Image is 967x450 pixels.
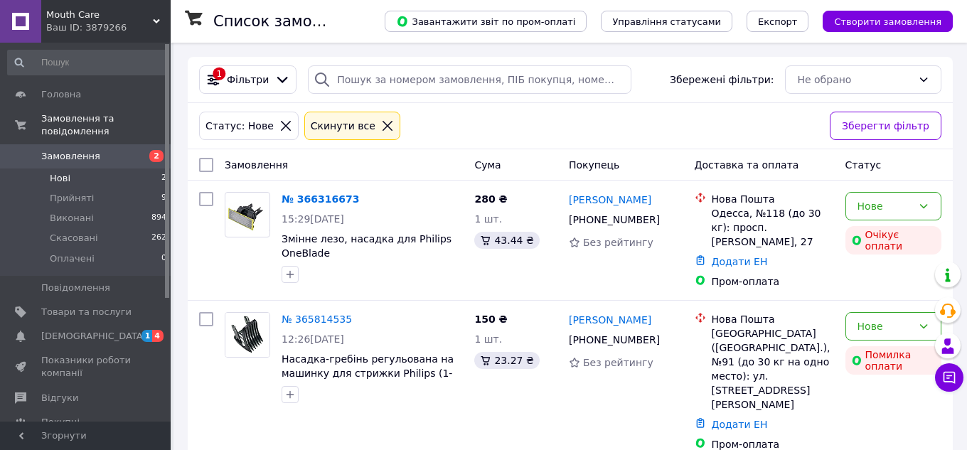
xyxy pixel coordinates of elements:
span: 894 [151,212,166,225]
div: [GEOGRAPHIC_DATA] ([GEOGRAPHIC_DATA].), №91 (до 30 кг на одно место): ул. [STREET_ADDRESS][PERSON... [712,326,834,412]
span: Створити замовлення [834,16,941,27]
span: 2 [149,150,164,162]
a: № 365814535 [282,314,352,325]
a: Фото товару [225,192,270,237]
span: 15:29[DATE] [282,213,344,225]
span: Прийняті [50,192,94,205]
span: Замовлення [41,150,100,163]
span: Товари та послуги [41,306,132,318]
span: 1 шт. [474,213,502,225]
a: Фото товару [225,312,270,358]
div: Одесса, №118 (до 30 кг): просп. [PERSON_NAME], 27 [712,206,834,249]
input: Пошук за номером замовлення, ПІБ покупця, номером телефону, Email, номером накладної [308,65,631,94]
span: Відгуки [41,392,78,405]
span: Збережені фільтри: [670,73,774,87]
button: Чат з покупцем [935,363,963,392]
div: [PHONE_NUMBER] [566,330,663,350]
div: Ваш ID: 3879266 [46,21,171,34]
span: Завантажити звіт по пром-оплаті [396,15,575,28]
a: Змінне лезо, насадка для Philips OneBlade [282,233,452,259]
span: Покупці [41,416,80,429]
span: Замовлення та повідомлення [41,112,171,138]
a: Додати ЕН [712,419,768,430]
span: Статус [845,159,882,171]
span: Експорт [758,16,798,27]
span: Без рейтингу [583,237,653,248]
input: Пошук [7,50,168,75]
span: [DEMOGRAPHIC_DATA] [41,330,146,343]
span: Головна [41,88,81,101]
span: 1 [141,330,153,342]
span: Повідомлення [41,282,110,294]
a: [PERSON_NAME] [569,193,651,207]
div: 43.44 ₴ [474,232,539,249]
button: Створити замовлення [823,11,953,32]
span: Нові [50,172,70,185]
button: Експорт [747,11,809,32]
img: Фото товару [225,198,269,230]
div: Очікує оплати [845,226,941,255]
h1: Список замовлень [213,13,358,30]
span: Виконані [50,212,94,225]
img: Фото товару [225,313,269,357]
span: Без рейтингу [583,357,653,368]
div: Cкинути все [308,118,378,134]
a: Створити замовлення [808,15,953,26]
span: Зберегти фільтр [842,118,929,134]
span: 262 [151,232,166,245]
div: Пром-оплата [712,274,834,289]
div: Нове [858,318,912,334]
span: Замовлення [225,159,288,171]
span: Показники роботи компанії [41,354,132,380]
span: Управління статусами [612,16,721,27]
span: Оплачені [50,252,95,265]
button: Завантажити звіт по пром-оплаті [385,11,587,32]
span: 280 ₴ [474,193,507,205]
div: Статус: Нове [203,118,277,134]
span: Скасовані [50,232,98,245]
span: Фільтри [227,73,269,87]
a: Насадка-гребінь регульована на машинку для стрижки Рhilips (1-23мм) HC3400, HC3410, HC3420, HC5410 [282,353,454,407]
span: 2 [161,172,166,185]
span: Cума [474,159,501,171]
span: 0 [161,252,166,265]
span: 4 [152,330,164,342]
div: Не обрано [797,72,912,87]
span: Покупець [569,159,619,171]
a: [PERSON_NAME] [569,313,651,327]
span: 150 ₴ [474,314,507,325]
button: Управління статусами [601,11,732,32]
span: 9 [161,192,166,205]
a: № 366316673 [282,193,359,205]
div: [PHONE_NUMBER] [566,210,663,230]
div: Помилка оплати [845,346,941,375]
span: Доставка та оплата [695,159,799,171]
div: Нова Пошта [712,192,834,206]
span: Mouth Care [46,9,153,21]
a: Додати ЕН [712,256,768,267]
div: 23.27 ₴ [474,352,539,369]
span: 12:26[DATE] [282,333,344,345]
button: Зберегти фільтр [830,112,941,140]
span: 1 шт. [474,333,502,345]
div: Нова Пошта [712,312,834,326]
div: Нове [858,198,912,214]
